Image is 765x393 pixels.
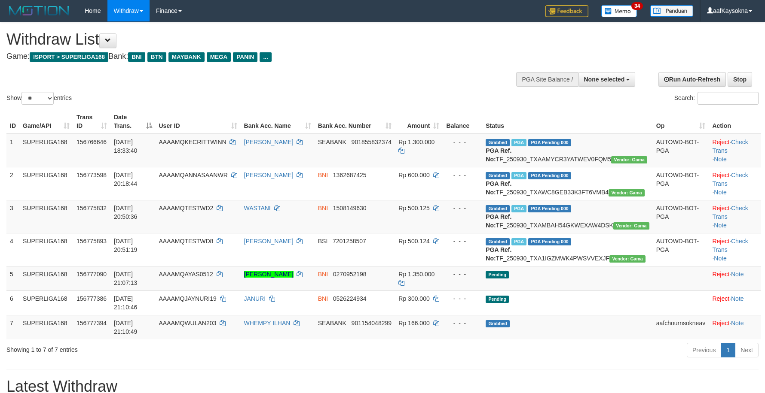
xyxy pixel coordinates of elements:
span: Copy 901855832374 to clipboard [352,139,392,145]
div: - - - [446,171,479,179]
span: 156775832 [76,205,107,212]
td: AUTOWD-BOT-PGA [653,200,709,233]
label: Show entries [6,92,72,105]
select: Showentries [21,92,54,105]
td: SUPERLIGA168 [19,233,73,266]
th: ID [6,109,19,134]
span: ISPORT > SUPERLIGA168 [30,52,108,62]
span: Rp 166.000 [398,320,429,326]
span: Rp 500.124 [398,238,429,245]
a: Reject [712,295,729,302]
img: MOTION_logo.png [6,4,72,17]
a: Check Trans [712,238,748,253]
span: Vendor URL: https://trx31.1velocity.biz [611,156,647,163]
span: 156775893 [76,238,107,245]
a: Reject [712,172,729,178]
td: AUTOWD-BOT-PGA [653,167,709,200]
span: AAAAMQTESTWD8 [159,238,214,245]
a: Check Trans [712,205,748,220]
td: · [709,315,761,339]
span: Copy 0526224934 to clipboard [333,295,367,302]
span: [DATE] 21:10:46 [114,295,138,311]
img: Feedback.jpg [545,5,588,17]
button: None selected [578,72,636,87]
a: Check Trans [712,139,748,154]
img: panduan.png [650,5,693,17]
span: Rp 1.350.000 [398,271,435,278]
td: AUTOWD-BOT-PGA [653,233,709,266]
span: 156773598 [76,172,107,178]
span: BNI [318,172,328,178]
a: Next [735,343,759,357]
span: 156766646 [76,139,107,145]
span: [DATE] 20:50:36 [114,205,138,220]
td: 2 [6,167,19,200]
span: [DATE] 21:10:49 [114,320,138,335]
b: PGA Ref. No: [486,180,511,196]
a: JANURI [244,295,266,302]
span: MAYBANK [168,52,205,62]
td: TF_250930_TXAMBAH54GKWEXAW4DSK [482,200,653,233]
span: BSI [318,238,328,245]
a: Reject [712,238,729,245]
th: Action [709,109,761,134]
span: AAAAMQWULAN203 [159,320,217,326]
span: PGA Pending [528,172,571,179]
span: 34 [631,2,643,10]
a: Note [714,156,727,163]
span: [DATE] 20:51:19 [114,238,138,253]
td: TF_250930_TXAWC8GEB33K3FT6VMB4 [482,167,653,200]
td: · · [709,167,761,200]
a: Stop [728,72,752,87]
th: Status [482,109,653,134]
td: SUPERLIGA168 [19,266,73,290]
td: · [709,266,761,290]
td: · · [709,134,761,167]
span: Marked by aafmaleo [511,205,526,212]
span: AAAAMQTESTWD2 [159,205,214,212]
a: Note [731,320,744,326]
td: · · [709,233,761,266]
span: PANIN [233,52,257,62]
span: PGA Pending [528,205,571,212]
a: Note [714,255,727,262]
td: SUPERLIGA168 [19,315,73,339]
span: Grabbed [486,320,510,327]
td: 3 [6,200,19,233]
span: Grabbed [486,139,510,146]
span: AAAAMQJAYNURI19 [159,295,217,302]
div: - - - [446,237,479,245]
a: Reject [712,139,729,145]
a: Previous [687,343,721,357]
span: AAAAMQANNASAANWR [159,172,228,178]
span: Grabbed [486,205,510,212]
th: Trans ID: activate to sort column ascending [73,109,110,134]
div: Showing 1 to 7 of 7 entries [6,342,312,354]
div: - - - [446,294,479,303]
td: · · [709,200,761,233]
span: Marked by aafheankoy [511,139,526,146]
span: Grabbed [486,238,510,245]
span: [DATE] 20:18:44 [114,172,138,187]
span: Vendor URL: https://trx31.1velocity.biz [613,222,649,230]
span: PGA Pending [528,238,571,245]
th: Bank Acc. Name: activate to sort column ascending [241,109,315,134]
span: BTN [147,52,166,62]
span: Copy 0270952198 to clipboard [333,271,367,278]
a: [PERSON_NAME] [244,271,294,278]
div: PGA Site Balance / [516,72,578,87]
td: 4 [6,233,19,266]
input: Search: [698,92,759,105]
span: Copy 1508149630 to clipboard [333,205,367,212]
td: 5 [6,266,19,290]
span: Copy 1362687425 to clipboard [333,172,367,178]
span: 156777386 [76,295,107,302]
b: PGA Ref. No: [486,147,511,163]
a: Check Trans [712,172,748,187]
th: User ID: activate to sort column ascending [156,109,241,134]
a: Reject [712,205,729,212]
td: 6 [6,290,19,315]
label: Search: [674,92,759,105]
span: Rp 300.000 [398,295,429,302]
img: Button%20Memo.svg [601,5,637,17]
